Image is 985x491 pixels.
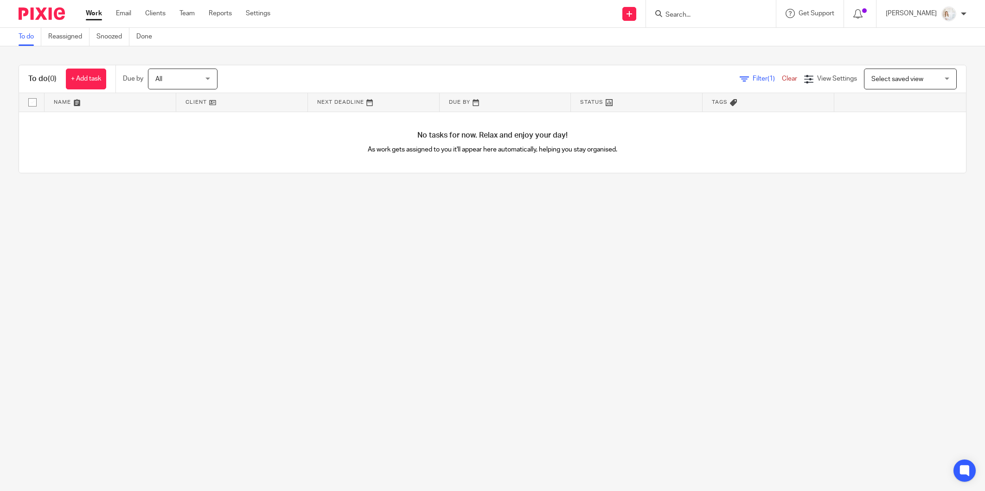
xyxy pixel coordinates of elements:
[48,75,57,82] span: (0)
[96,28,129,46] a: Snoozed
[123,74,143,83] p: Due by
[871,76,923,82] span: Select saved view
[782,76,797,82] a: Clear
[665,11,748,19] input: Search
[19,131,966,140] h4: No tasks for now. Relax and enjoy your day!
[941,6,956,21] img: Image.jpeg
[66,69,106,89] a: + Add task
[209,9,232,18] a: Reports
[817,76,857,82] span: View Settings
[48,28,90,46] a: Reassigned
[86,9,102,18] a: Work
[753,76,782,82] span: Filter
[19,7,65,20] img: Pixie
[136,28,159,46] a: Done
[256,145,729,154] p: As work gets assigned to you it'll appear here automatically, helping you stay organised.
[19,28,41,46] a: To do
[712,100,728,105] span: Tags
[116,9,131,18] a: Email
[246,9,270,18] a: Settings
[145,9,166,18] a: Clients
[799,10,834,17] span: Get Support
[768,76,775,82] span: (1)
[155,76,162,82] span: All
[886,9,937,18] p: [PERSON_NAME]
[179,9,195,18] a: Team
[28,74,57,84] h1: To do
